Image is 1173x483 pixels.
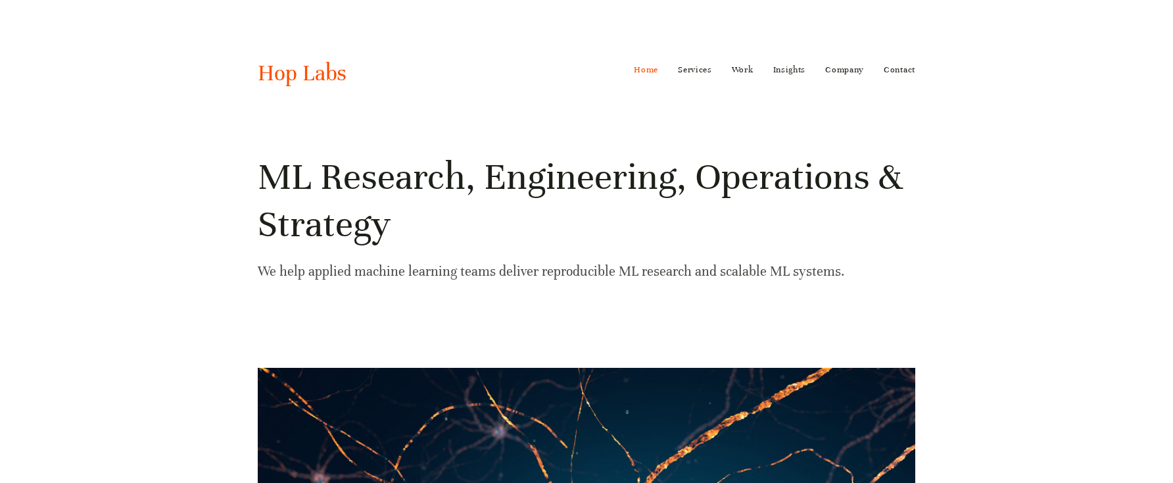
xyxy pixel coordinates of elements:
a: Contact [884,59,915,80]
a: Home [634,59,658,80]
p: We help applied machine learning teams deliver reproducible ML research and scalable ML systems. [258,260,915,283]
h1: ML Research, Engineering, Operations & Strategy [258,153,915,248]
a: Company [825,59,864,80]
a: Services [678,59,712,80]
a: Hop Labs [258,59,347,87]
a: Insights [773,59,806,80]
a: Work [732,59,754,80]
